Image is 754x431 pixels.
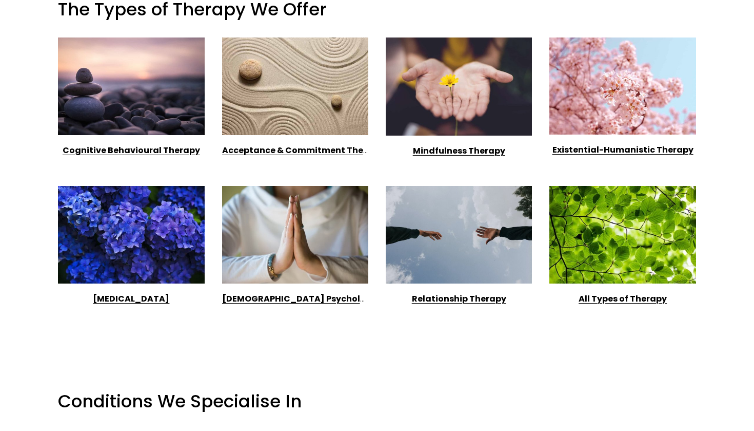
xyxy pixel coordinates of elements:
a: All Types of Therapy [579,293,667,305]
a: [MEDICAL_DATA] [93,293,169,305]
a: [DEMOGRAPHIC_DATA] Psychology [222,293,377,305]
a: Mindfulness Therapy [413,145,505,157]
a: Relationship Therapy [412,293,506,305]
a: Existential-Humanistic Therapy [552,144,693,156]
a: Cognitive Behavioural Therapy [63,144,200,156]
a: Acceptance & Commitment Therapy [222,144,384,156]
